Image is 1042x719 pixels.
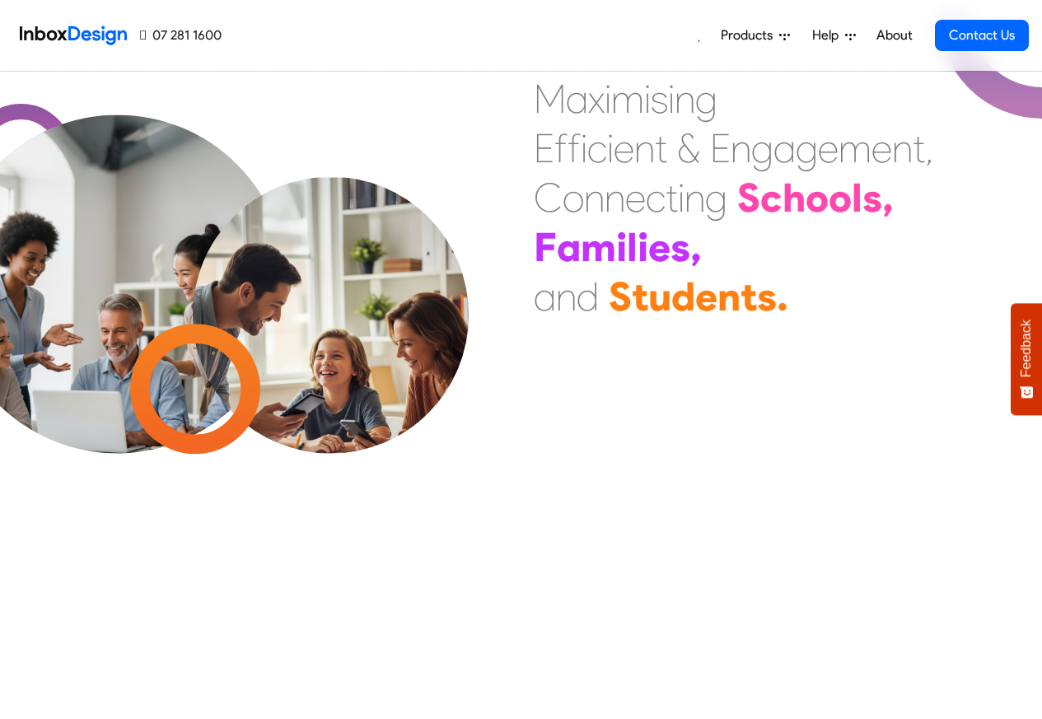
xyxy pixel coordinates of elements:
div: , [925,124,933,173]
div: S [737,173,760,222]
div: a [566,74,588,124]
div: F [534,222,557,272]
div: & [677,124,700,173]
div: , [882,173,894,222]
div: g [796,124,818,173]
div: t [655,124,667,173]
div: n [685,173,705,222]
div: d [671,272,695,321]
div: m [611,74,644,124]
div: e [625,173,646,222]
div: u [648,272,671,321]
div: e [695,272,717,321]
div: t [913,124,925,173]
div: i [605,74,611,124]
div: s [757,272,777,321]
div: e [818,124,839,173]
span: Products [721,26,779,45]
span: Feedback [1019,320,1034,377]
div: n [634,124,655,173]
div: h [783,173,806,222]
div: , [690,222,702,272]
div: e [871,124,892,173]
div: i [644,74,651,124]
div: n [675,74,695,124]
div: C [534,173,563,222]
div: d [577,272,599,321]
a: About [871,19,917,52]
div: g [705,173,727,222]
div: e [648,222,671,272]
div: t [666,173,678,222]
div: n [717,272,741,321]
div: Maximising Efficient & Engagement, Connecting Schools, Families, and Students. [534,74,933,321]
a: Help [806,19,862,52]
div: c [646,173,666,222]
span: Help [812,26,845,45]
div: f [554,124,568,173]
div: n [556,272,577,321]
div: i [638,222,648,272]
div: x [588,74,605,124]
div: i [668,74,675,124]
div: m [581,222,616,272]
a: 07 281 1600 [140,26,222,45]
div: s [671,222,690,272]
div: M [534,74,566,124]
div: s [862,173,882,222]
div: a [773,124,796,173]
div: i [607,124,614,173]
a: Contact Us [935,20,1029,51]
div: t [741,272,757,321]
div: c [760,173,783,222]
div: n [892,124,913,173]
div: . [777,272,788,321]
div: l [627,222,638,272]
div: a [534,272,556,321]
div: l [852,173,862,222]
div: n [584,173,605,222]
button: Feedback - Show survey [1011,303,1042,415]
div: S [609,272,632,321]
div: E [710,124,731,173]
div: f [568,124,581,173]
div: i [678,173,685,222]
div: t [632,272,648,321]
img: parents_with_child.png [158,177,503,522]
div: o [806,173,829,222]
div: e [614,124,634,173]
div: g [751,124,773,173]
div: n [605,173,625,222]
div: g [695,74,717,124]
div: a [557,222,581,272]
div: n [731,124,751,173]
div: c [587,124,607,173]
div: s [651,74,668,124]
div: o [563,173,584,222]
div: i [581,124,587,173]
div: E [534,124,554,173]
a: Products [714,19,797,52]
div: i [616,222,627,272]
div: o [829,173,852,222]
div: m [839,124,871,173]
